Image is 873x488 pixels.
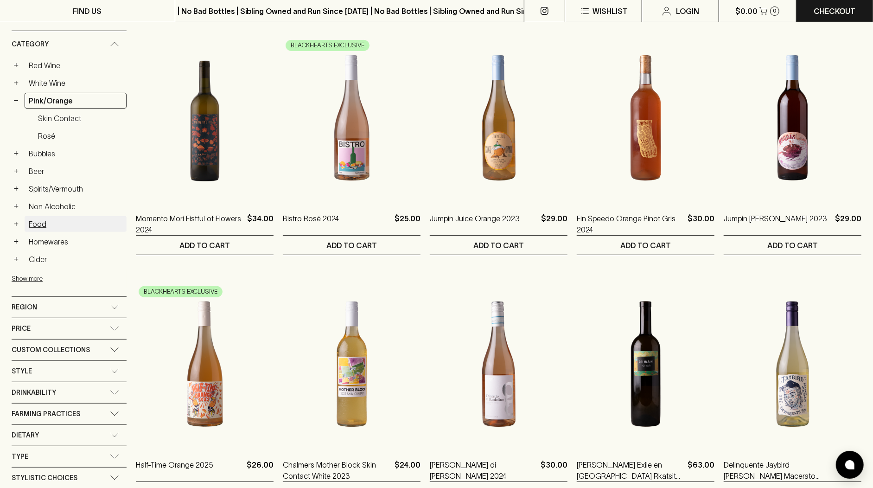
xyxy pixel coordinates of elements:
[430,37,567,199] img: Jumpin Juice Orange 2023
[814,6,855,17] p: Checkout
[283,236,421,255] button: ADD TO CART
[73,6,102,17] p: FIND US
[136,37,274,199] img: Momento Mori Fistful of Flowers 2024
[247,213,274,235] p: $34.00
[136,213,243,235] a: Momento Mori Fistful of Flowers 2024
[577,283,714,445] img: Ori Marani Exile en Caucasus Rkatsiteli 2022
[724,283,861,445] img: Delinquente Jaybird Bianco Macerato 2025
[430,459,537,482] a: [PERSON_NAME] di [PERSON_NAME] 2024
[430,236,567,255] button: ADD TO CART
[12,451,28,462] span: Type
[773,8,777,13] p: 0
[836,459,861,482] p: $27.00
[12,61,21,70] button: +
[12,472,77,484] span: Stylistic Choices
[12,425,127,446] div: Dietary
[12,446,127,467] div: Type
[25,75,127,91] a: White Wine
[724,213,827,235] a: Jumpin [PERSON_NAME] 2023
[12,361,127,382] div: Style
[688,213,714,235] p: $30.00
[12,404,127,424] div: Farming Practices
[12,237,21,246] button: +
[12,318,127,339] div: Price
[835,213,861,235] p: $29.00
[12,219,21,229] button: +
[12,269,133,288] button: Show more
[12,297,127,318] div: Region
[12,78,21,88] button: +
[577,459,684,482] a: [PERSON_NAME] Exile en [GEOGRAPHIC_DATA] Rkatsiteli 2022
[12,387,56,398] span: Drinkability
[724,459,833,482] a: Delinquente Jaybird [PERSON_NAME] Macerato 2025
[577,236,714,255] button: ADD TO CART
[12,167,21,176] button: +
[12,344,90,356] span: Custom Collections
[430,283,567,445] img: Gorgo Chiaretto di Bardolino Rosato 2024
[724,236,861,255] button: ADD TO CART
[724,37,861,199] img: Jumpin Juice Haggis 2023
[688,459,714,482] p: $63.00
[25,163,127,179] a: Beer
[283,213,339,235] a: Bistro Rosé 2024
[12,96,21,105] button: −
[845,460,854,469] img: bubble-icon
[12,302,37,313] span: Region
[25,146,127,161] a: Bubbles
[541,213,567,235] p: $29.00
[577,213,684,235] a: Fin Speedo Orange Pinot Gris 2024
[620,240,671,251] p: ADD TO CART
[395,459,421,482] p: $24.00
[12,366,32,377] span: Style
[12,430,39,441] span: Dietary
[25,216,127,232] a: Food
[12,340,127,360] div: Custom Collections
[577,37,714,199] img: Fin Speedo Orange Pinot Gris 2024
[676,6,699,17] p: Login
[136,283,274,445] img: Half-Time Orange 2025
[34,128,127,144] a: Rosé
[179,240,230,251] p: ADD TO CART
[326,240,377,251] p: ADD TO CART
[25,199,127,214] a: Non Alcoholic
[283,459,391,482] a: Chalmers Mother Block Skin Contact White 2023
[12,149,21,158] button: +
[430,213,520,235] a: Jumpin Juice Orange 2023
[34,110,127,126] a: Skin Contact
[12,255,21,264] button: +
[12,184,21,193] button: +
[12,39,49,50] span: Category
[541,459,567,482] p: $30.00
[12,31,127,58] div: Category
[136,236,274,255] button: ADD TO CART
[283,37,421,199] img: Bistro Rosé 2024
[735,6,758,17] p: $0.00
[283,283,421,445] img: Chalmers Mother Block Skin Contact White 2023
[25,181,127,197] a: Spirits/Vermouth
[473,240,524,251] p: ADD TO CART
[25,234,127,250] a: Homewares
[247,459,274,482] p: $26.00
[12,408,80,420] span: Farming Practices
[593,6,628,17] p: Wishlist
[25,58,127,73] a: Red Wine
[12,323,31,334] span: Price
[25,251,127,267] a: Cider
[12,382,127,403] div: Drinkability
[395,213,421,235] p: $25.00
[12,202,21,211] button: +
[25,93,127,109] a: Pink/Orange
[136,459,213,482] a: Half-Time Orange 2025
[767,240,818,251] p: ADD TO CART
